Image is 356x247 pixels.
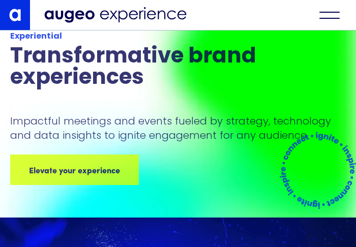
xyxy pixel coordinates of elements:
a: Elevate your experience [10,155,139,185]
h1: Transformative brand experiences [10,47,346,89]
div: Experiential [10,30,346,43]
p: Impactful meetings and events fueled by strategy, technology and data insights to ignite engageme... [10,114,346,142]
img: Augeo's "a" monogram decorative logo in white. [9,9,21,21]
img: Augeo Experience business unit full logo in midnight blue. [44,7,187,23]
div: menu [312,4,347,26]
